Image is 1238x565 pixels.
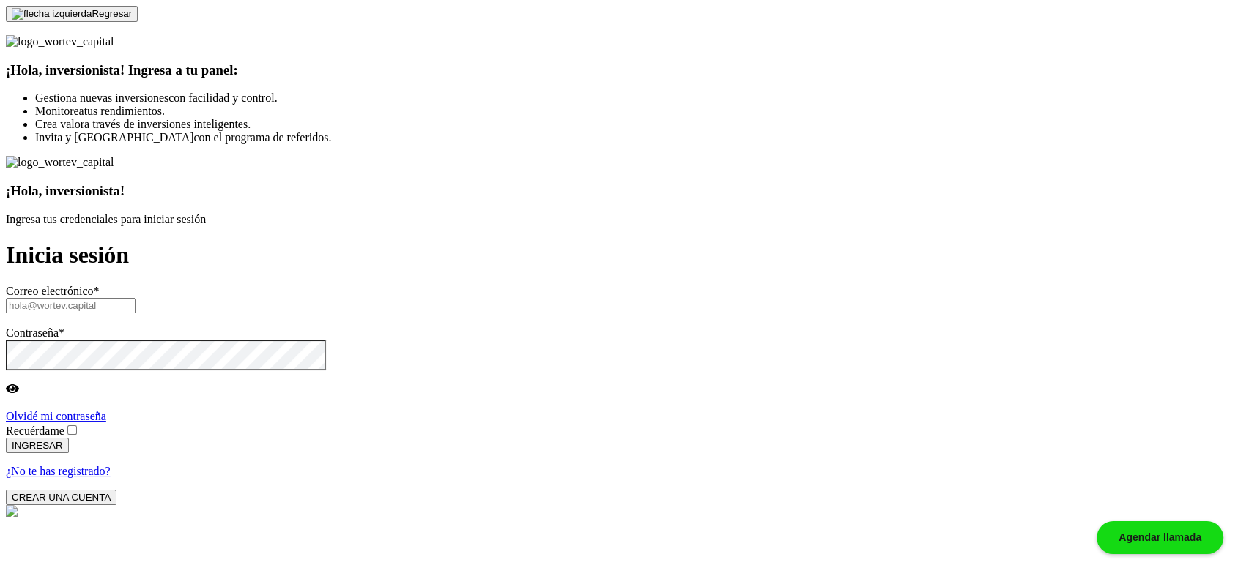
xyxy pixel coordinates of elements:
li: a través de inversiones inteligentes. [35,118,1232,131]
p: ¿No te has registrado? [6,465,1232,478]
a: Olvidé mi contraseña [6,410,106,422]
li: con el programa de referidos. [35,131,1232,144]
button: CREAR UNA CUENTA [6,490,116,505]
img: flecha izquierda [12,8,92,20]
img: logo_wortev_capital [6,35,114,48]
span: Monitorea [35,105,84,117]
h1: Inicia sesión [6,242,1232,269]
span: INGRESAR [12,440,63,451]
label: Contraseña [6,326,64,339]
label: Correo electrónico [6,285,100,297]
input: hola@wortev.capital [6,298,136,313]
span: Crea valor [35,118,84,130]
img: logos_whatsapp-icon.242b2217.svg [6,505,18,517]
h3: ¡Hola, inversionista! Ingresa a tu panel: [6,62,1232,78]
a: ¿No te has registrado?CREAR UNA CUENTA [6,465,1232,503]
li: tus rendimientos. [35,105,1232,118]
label: Recuérdame [6,424,64,437]
a: flecha izquierdaRegresar [6,7,138,19]
li: con facilidad y control. [35,91,1232,105]
input: Recuérdame [67,425,77,435]
span: Gestiona nuevas inversiones [35,91,168,104]
h3: ¡Hola, inversionista! [6,183,1232,199]
img: logo_wortev_capital [6,156,114,169]
p: Ingresa tus credenciales para iniciar sesión [6,213,1232,226]
button: Regresar [6,6,138,22]
span: Invita y [GEOGRAPHIC_DATA] [35,131,193,143]
div: Agendar llamada [1097,521,1223,554]
button: INGRESAR [6,438,69,453]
